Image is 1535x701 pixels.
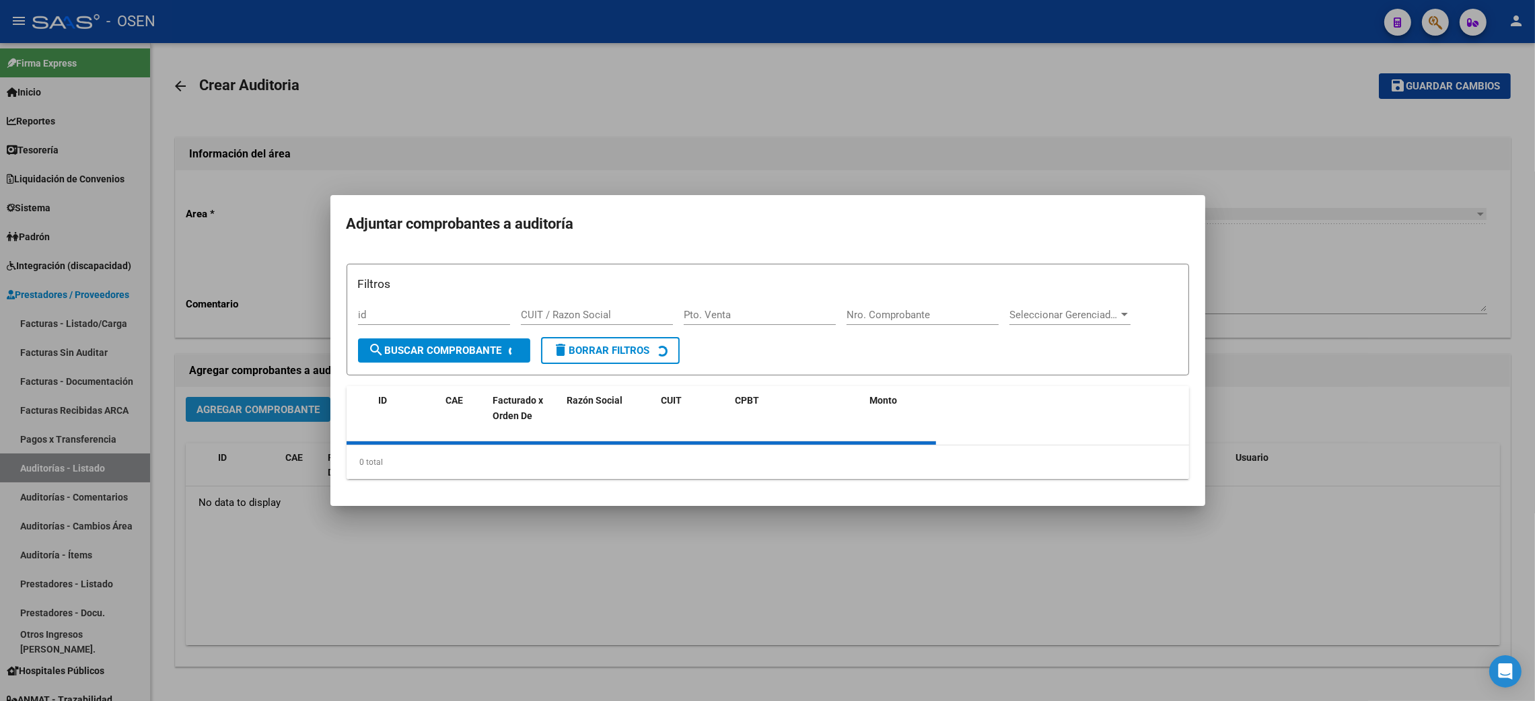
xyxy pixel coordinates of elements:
[1489,655,1522,688] div: Open Intercom Messenger
[347,445,1189,479] div: 0 total
[553,344,650,357] span: Borrar Filtros
[567,395,623,406] span: Razón Social
[662,395,682,406] span: CUIT
[870,395,898,406] span: Monto
[379,395,388,406] span: ID
[730,386,865,431] datatable-header-cell: CPBT
[369,342,385,358] mat-icon: search
[541,337,680,364] button: Borrar Filtros
[347,211,1189,237] h2: Adjuntar comprobantes a auditoría
[358,338,530,363] button: Buscar Comprobante
[373,386,441,431] datatable-header-cell: ID
[358,275,1178,293] h3: Filtros
[656,386,730,431] datatable-header-cell: CUIT
[441,386,488,431] datatable-header-cell: CAE
[446,395,464,406] span: CAE
[562,386,656,431] datatable-header-cell: Razón Social
[1009,309,1118,321] span: Seleccionar Gerenciador
[369,344,502,357] span: Buscar Comprobante
[553,342,569,358] mat-icon: delete
[865,386,959,431] datatable-header-cell: Monto
[493,395,544,421] span: Facturado x Orden De
[488,386,562,431] datatable-header-cell: Facturado x Orden De
[736,395,760,406] span: CPBT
